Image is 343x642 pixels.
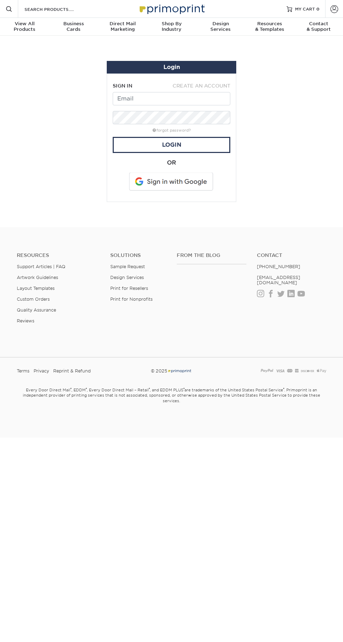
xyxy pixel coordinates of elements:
[110,64,233,70] h1: Login
[17,307,56,313] a: Quality Assurance
[17,252,100,258] h4: Resources
[136,1,206,16] img: Primoprint
[257,252,327,258] a: Contact
[98,21,147,32] div: Marketing
[17,286,55,291] a: Layout Templates
[70,387,71,391] sup: ®
[98,18,147,36] a: Direct MailMarketing
[17,296,50,302] a: Custom Orders
[316,6,320,11] span: 0
[295,6,315,12] span: MY CART
[167,368,192,374] img: Primoprint
[147,21,196,27] span: Shop By
[283,387,284,391] sup: ®
[294,18,343,36] a: Contact& Support
[245,21,294,27] span: Resources
[110,264,145,269] a: Sample Request
[245,18,294,36] a: Resources& Templates
[183,387,184,391] sup: ®
[196,21,245,27] span: Design
[17,264,65,269] a: Support Articles | FAQ
[49,21,98,32] div: Cards
[113,83,132,89] span: SIGN IN
[98,21,147,27] span: Direct Mail
[113,92,230,105] input: Email
[294,21,343,32] div: & Support
[49,21,98,27] span: Business
[17,366,29,376] a: Terms
[17,318,34,323] a: Reviews
[17,275,58,280] a: Artwork Guidelines
[149,387,150,391] sup: ®
[177,252,246,258] h4: From the Blog
[257,264,300,269] a: [PHONE_NUMBER]
[294,21,343,27] span: Contact
[173,83,230,89] span: CREATE AN ACCOUNT
[24,5,92,13] input: SEARCH PRODUCTS.....
[245,21,294,32] div: & Templates
[53,366,91,376] a: Reprint & Refund
[113,137,230,153] a: Login
[34,366,49,376] a: Privacy
[110,286,148,291] a: Print for Resellers
[5,385,338,421] small: Every Door Direct Mail , EDDM , Every Door Direct Mail – Retail , and EDDM PLUS are trademarks of...
[118,366,225,376] div: © 2025
[49,18,98,36] a: BusinessCards
[153,128,191,133] a: forgot password?
[196,21,245,32] div: Services
[110,252,166,258] h4: Solutions
[86,387,87,391] sup: ®
[147,21,196,32] div: Industry
[110,275,144,280] a: Design Services
[113,159,230,167] div: OR
[257,275,300,285] a: [EMAIL_ADDRESS][DOMAIN_NAME]
[110,296,153,302] a: Print for Nonprofits
[147,18,196,36] a: Shop ByIndustry
[196,18,245,36] a: DesignServices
